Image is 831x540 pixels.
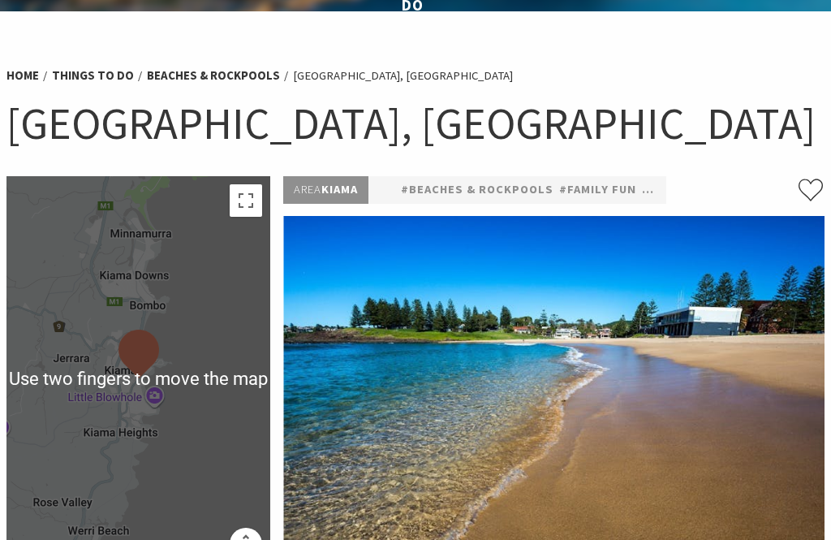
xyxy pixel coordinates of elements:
a: #Family Fun [559,181,636,201]
a: Beaches & Rockpools [147,68,280,84]
button: Toggle fullscreen view [230,185,262,218]
p: Kiama [283,177,368,205]
a: #Beaches & Rockpools [401,181,553,201]
h1: [GEOGRAPHIC_DATA], [GEOGRAPHIC_DATA] [6,95,825,153]
a: Home [6,68,39,84]
span: Area [294,183,321,197]
li: [GEOGRAPHIC_DATA], [GEOGRAPHIC_DATA] [293,67,513,86]
a: Things To Do [52,68,134,84]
